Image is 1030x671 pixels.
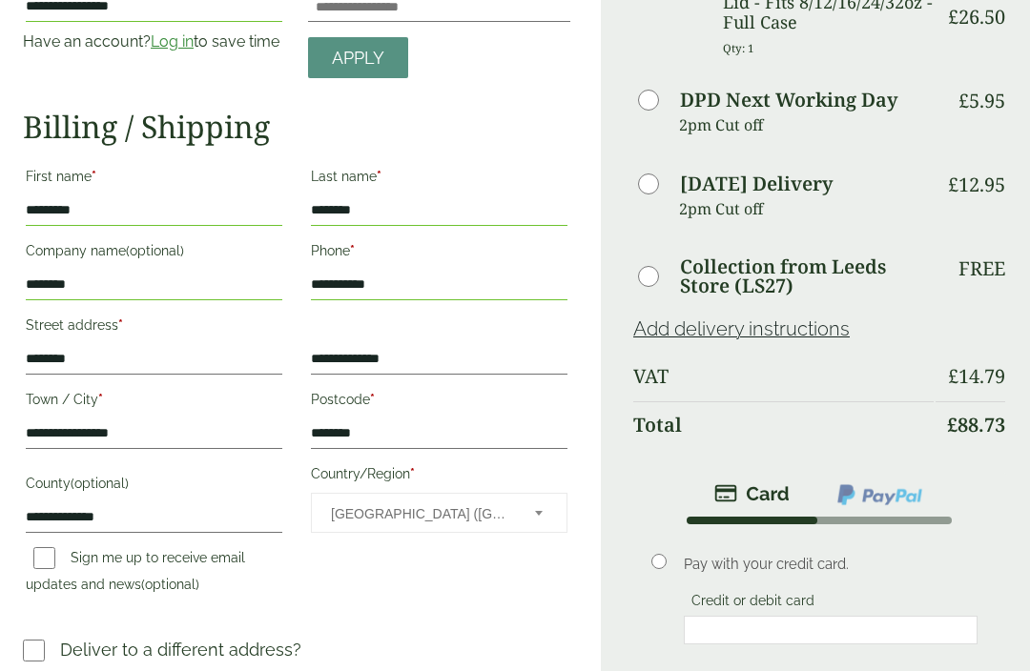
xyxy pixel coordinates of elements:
[350,243,355,258] abbr: required
[118,317,123,333] abbr: required
[948,4,958,30] span: £
[947,412,1005,437] bdi: 88.73
[308,37,408,78] a: Apply
[92,169,96,184] abbr: required
[690,621,973,639] iframe: Secure card payment input frame
[835,482,924,507] img: ppcp-gateway.png
[948,172,958,197] span: £
[26,550,245,598] label: Sign me up to receive email updates and news
[684,554,978,575] p: Pay with your credit card.
[680,257,934,295] label: Collection from Leeds Store (LS27)
[714,482,790,505] img: stripe.png
[679,111,934,139] p: 2pm Cut off
[311,237,567,270] label: Phone
[723,41,754,55] small: Qty: 1
[98,392,103,407] abbr: required
[311,460,567,493] label: Country/Region
[948,172,1005,197] bdi: 12.95
[679,194,934,223] p: 2pm Cut off
[26,237,282,270] label: Company name
[26,312,282,344] label: Street address
[680,91,897,110] label: DPD Next Working Day
[26,163,282,195] label: First name
[311,386,567,418] label: Postcode
[23,30,285,53] p: Have an account? to save time
[332,48,384,69] span: Apply
[633,317,850,340] a: Add delivery instructions
[633,354,934,399] th: VAT
[410,466,415,481] abbr: required
[60,637,301,662] p: Deliver to a different address?
[33,547,55,569] input: Sign me up to receive email updates and news(optional)
[948,4,1005,30] bdi: 26.50
[680,174,833,193] label: [DATE] Delivery
[948,363,1005,389] bdi: 14.79
[126,243,184,258] span: (optional)
[958,257,1005,280] p: Free
[958,88,1005,113] bdi: 5.95
[370,392,375,407] abbr: required
[23,109,570,145] h2: Billing / Shipping
[633,401,934,448] th: Total
[151,32,194,51] a: Log in
[26,470,282,502] label: County
[947,412,958,437] span: £
[71,476,129,491] span: (optional)
[311,493,567,533] span: Country/Region
[377,169,381,184] abbr: required
[141,577,199,592] span: (optional)
[958,88,969,113] span: £
[311,163,567,195] label: Last name
[948,363,958,389] span: £
[331,494,509,534] span: United Kingdom (UK)
[684,593,822,614] label: Credit or debit card
[26,386,282,418] label: Town / City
